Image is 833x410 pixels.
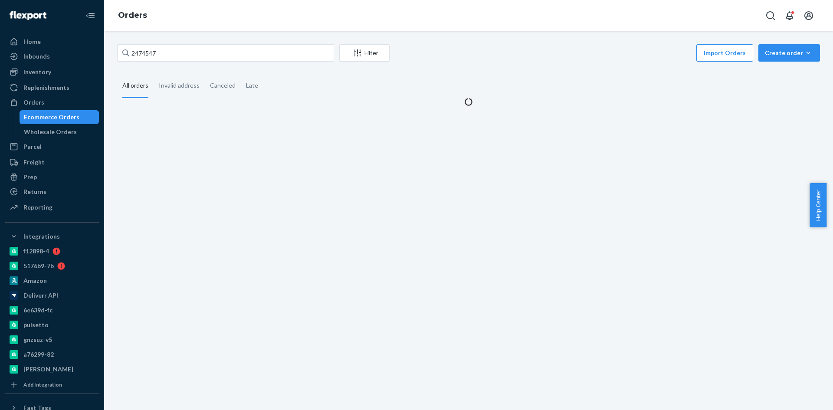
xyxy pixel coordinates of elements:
[5,140,99,154] a: Parcel
[800,7,817,24] button: Open account menu
[23,335,52,344] div: gnzsuz-v5
[10,11,46,20] img: Flexport logo
[23,381,62,388] div: Add Integration
[23,83,69,92] div: Replenishments
[23,232,60,241] div: Integrations
[765,49,813,57] div: Create order
[23,306,52,315] div: 6e639d-fc
[246,74,258,97] div: Late
[23,173,37,181] div: Prep
[5,35,99,49] a: Home
[23,68,51,76] div: Inventory
[5,380,99,390] a: Add Integration
[5,185,99,199] a: Returns
[23,365,73,374] div: [PERSON_NAME]
[24,113,79,121] div: Ecommerce Orders
[5,259,99,273] a: 5176b9-7b
[5,303,99,317] a: 6e639d-fc
[23,158,45,167] div: Freight
[810,183,826,227] button: Help Center
[339,44,390,62] button: Filter
[23,247,49,256] div: f12898-4
[758,44,820,62] button: Create order
[20,125,99,139] a: Wholesale Orders
[24,128,77,136] div: Wholesale Orders
[23,37,41,46] div: Home
[23,142,42,151] div: Parcel
[23,98,44,107] div: Orders
[5,333,99,347] a: gnzsuz-v5
[118,10,147,20] a: Orders
[762,7,779,24] button: Open Search Box
[5,155,99,169] a: Freight
[23,321,49,329] div: pulsetto
[5,170,99,184] a: Prep
[23,276,47,285] div: Amazon
[5,244,99,258] a: f12898-4
[5,81,99,95] a: Replenishments
[20,110,99,124] a: Ecommerce Orders
[5,65,99,79] a: Inventory
[5,49,99,63] a: Inbounds
[122,74,148,98] div: All orders
[5,289,99,302] a: Deliverr API
[159,74,200,97] div: Invalid address
[696,44,753,62] button: Import Orders
[117,44,334,62] input: Search orders
[5,318,99,332] a: pulsetto
[23,291,58,300] div: Deliverr API
[23,350,54,359] div: a76299-82
[5,274,99,288] a: Amazon
[340,49,389,57] div: Filter
[5,95,99,109] a: Orders
[23,262,54,270] div: 5176b9-7b
[23,203,52,212] div: Reporting
[5,348,99,361] a: a76299-82
[5,362,99,376] a: [PERSON_NAME]
[5,200,99,214] a: Reporting
[23,52,50,61] div: Inbounds
[5,230,99,243] button: Integrations
[23,187,46,196] div: Returns
[210,74,236,97] div: Canceled
[111,3,154,28] ol: breadcrumbs
[82,7,99,24] button: Close Navigation
[781,7,798,24] button: Open notifications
